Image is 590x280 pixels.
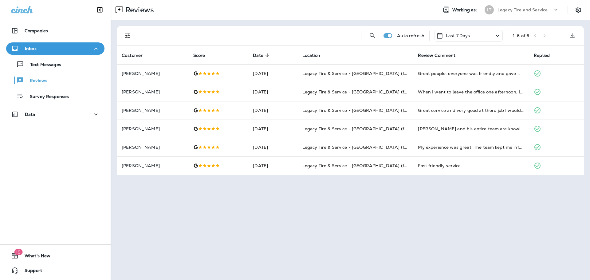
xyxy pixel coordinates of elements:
button: Reviews [6,74,104,87]
button: 19What's New [6,250,104,262]
span: Review Comment [418,53,455,58]
td: [DATE] [248,138,297,156]
p: Companies [25,28,48,33]
td: [DATE] [248,64,297,83]
p: Inbox [25,46,37,51]
div: Great people, everyone was friendly and gave me a fair price for the removal and installation of ... [418,70,524,77]
span: Date [253,53,263,58]
div: When I went to leave the office one afternoon, I had a flat right rear tire. When I aired it up, ... [418,89,524,95]
span: Score [193,53,213,58]
button: Survey Responses [6,90,104,103]
p: Legacy Tire and Service [498,7,548,12]
span: Legacy Tire & Service - [GEOGRAPHIC_DATA] (formerly Magic City Tire & Service) [302,144,476,150]
div: 1 - 6 of 6 [513,33,529,38]
span: Review Comment [418,53,463,58]
td: [DATE] [248,83,297,101]
p: [PERSON_NAME] [122,108,183,113]
button: Collapse Sidebar [91,4,108,16]
span: Replied [534,53,550,58]
span: Legacy Tire & Service - [GEOGRAPHIC_DATA] (formerly Magic City Tire & Service) [302,126,476,132]
span: Location [302,53,328,58]
div: LT [485,5,494,14]
p: [PERSON_NAME] [122,126,183,131]
p: [PERSON_NAME] [122,89,183,94]
span: Customer [122,53,143,58]
span: Support [18,268,42,275]
span: Legacy Tire & Service - [GEOGRAPHIC_DATA] (formerly Magic City Tire & Service) [302,71,476,76]
p: Survey Responses [24,94,69,100]
p: [PERSON_NAME] [122,71,183,76]
div: Great service and very good at there job I would recommend them to anyone [418,107,524,113]
td: [DATE] [248,120,297,138]
div: My experience was great. The team kept me informed on what was going on with my vehicle. In addit... [418,144,524,150]
span: What's New [18,253,50,261]
span: Legacy Tire & Service - [GEOGRAPHIC_DATA] (formerly Magic City Tire & Service) [302,108,476,113]
span: Legacy Tire & Service - [GEOGRAPHIC_DATA] (formerly Magic City Tire & Service) [302,89,476,95]
span: Working as: [452,7,478,13]
button: Companies [6,25,104,37]
button: Inbox [6,42,104,55]
p: Auto refresh [397,33,424,38]
p: Reviews [123,5,154,14]
p: Data [25,112,35,117]
button: Search Reviews [366,30,379,42]
button: Text Messages [6,58,104,71]
button: Settings [573,4,584,15]
span: Location [302,53,320,58]
span: Customer [122,53,151,58]
div: Fast friendly service [418,163,524,169]
span: Replied [534,53,558,58]
button: Support [6,264,104,277]
p: Last 7 Days [446,33,470,38]
div: Brian and his entire team are knowledgeable, friendly and gives fast and fair service [418,126,524,132]
p: [PERSON_NAME] [122,145,183,150]
td: [DATE] [248,101,297,120]
span: Date [253,53,271,58]
button: Export as CSV [566,30,578,42]
span: Score [193,53,205,58]
button: Filters [122,30,134,42]
button: Data [6,108,104,120]
p: Reviews [24,78,47,84]
span: 19 [14,249,22,255]
p: [PERSON_NAME] [122,163,183,168]
span: Legacy Tire & Service - [GEOGRAPHIC_DATA] (formerly Magic City Tire & Service) [302,163,476,168]
td: [DATE] [248,156,297,175]
p: Text Messages [24,62,61,68]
